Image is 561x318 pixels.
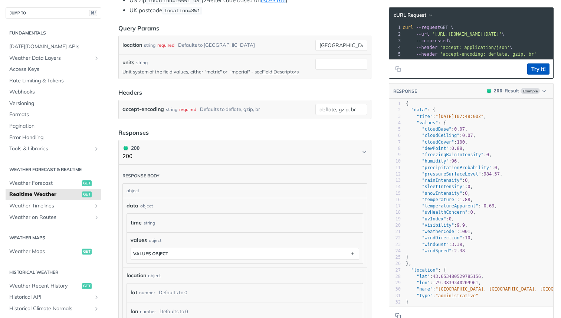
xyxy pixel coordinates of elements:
span: Access Keys [9,66,99,73]
div: 2 [389,107,401,113]
span: : , [406,274,484,279]
span: "sleetIntensity" [422,184,465,189]
a: Weather TimelinesShow subpages for Weather Timelines [6,200,101,212]
span: location=SW1 [164,8,200,14]
a: Tools & LibrariesShow subpages for Tools & Libraries [6,143,101,154]
h2: Fundamentals [6,30,101,36]
span: "uvHealthConcern" [422,210,467,215]
a: [DATE][DOMAIN_NAME] APIs [6,41,101,52]
a: Access Keys [6,64,101,75]
span: 1.88 [460,197,470,202]
span: { [406,101,409,106]
div: values object [133,251,168,256]
div: string [144,217,155,228]
span: \ [403,45,512,50]
span: 0.88 [452,146,462,151]
span: location [127,272,146,279]
button: Try It! [527,63,549,75]
span: 0.07 [462,133,473,138]
span: : { [406,268,446,273]
span: 9.9 [457,223,465,228]
span: 100 [457,140,465,145]
span: --url [416,32,429,37]
div: object [140,203,153,209]
span: Weather Recent History [9,282,80,290]
span: Historical Climate Normals [9,305,92,312]
a: Field Descriptors [262,69,299,75]
div: 13 [389,177,401,184]
span: : , [406,197,473,202]
span: "type" [417,293,433,298]
div: 200 [122,144,140,152]
span: "uvIndex" [422,216,446,222]
div: 6 [389,132,401,139]
h2: Weather Maps [6,235,101,241]
span: '[URL][DOMAIN_NAME][DATE]' [432,32,502,37]
span: "weatherCode" [422,229,457,234]
span: "temperatureApparent" [422,203,478,209]
span: : [406,293,478,298]
span: : , [406,114,486,119]
span: get [82,249,92,255]
a: Formats [6,109,101,120]
div: string [144,40,155,50]
span: : , [406,191,470,196]
div: 3 [389,37,402,44]
span: } [406,299,409,305]
div: 33 [389,305,401,312]
span: Weather on Routes [9,214,92,221]
div: 30 [389,286,401,292]
span: Example [521,88,540,94]
span: "name" [417,286,433,292]
label: lat [131,287,137,298]
span: 0 [494,165,497,170]
span: get [82,283,92,289]
span: Weather Data Layers [9,55,92,62]
div: 20 [389,222,401,229]
span: Versioning [9,100,99,107]
div: 21 [389,229,401,235]
span: : , [406,158,460,164]
span: 0 [465,178,467,183]
button: Show subpages for Weather on Routes [93,214,99,220]
div: required [179,104,196,115]
span: Weather Timelines [9,202,92,210]
span: "lon" [417,280,430,285]
div: 26 [389,260,401,267]
span: 10 [465,235,470,240]
span: \ [403,38,451,43]
div: Defaults to deflate, gzip, br [200,104,260,115]
button: 200200-ResultExample [483,87,549,95]
span: } [406,255,409,260]
div: 32 [389,299,401,305]
span: ⌘/ [89,10,97,16]
span: Historical API [9,294,92,301]
button: JUMP TO⌘/ [6,7,101,19]
h2: Historical Weather [6,269,101,276]
label: time [131,217,142,228]
span: "freezingRainIntensity" [422,152,483,157]
span: Weather Maps [9,248,80,255]
a: Pagination [6,121,101,132]
span: 2.38 [454,248,465,253]
div: 31 [389,293,401,299]
div: object [149,237,161,244]
span: values [131,236,147,244]
span: Tools & Libraries [9,145,92,153]
span: 200 [124,146,128,150]
div: 19 [389,216,401,222]
div: 1 [389,24,402,31]
span: Weather Forecast [9,180,80,187]
div: 23 [389,242,401,248]
span: "windDirection" [422,235,462,240]
span: "values" [417,120,438,125]
div: 28 [389,273,401,280]
div: 15 [389,190,401,197]
div: 4 [389,44,402,51]
span: 984.57 [484,171,500,177]
span: [DATE][DOMAIN_NAME] APIs [9,43,99,50]
div: 14 [389,184,401,190]
span: "time" [417,114,433,119]
span: "cloudCeiling" [422,133,459,138]
span: : , [406,140,467,145]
